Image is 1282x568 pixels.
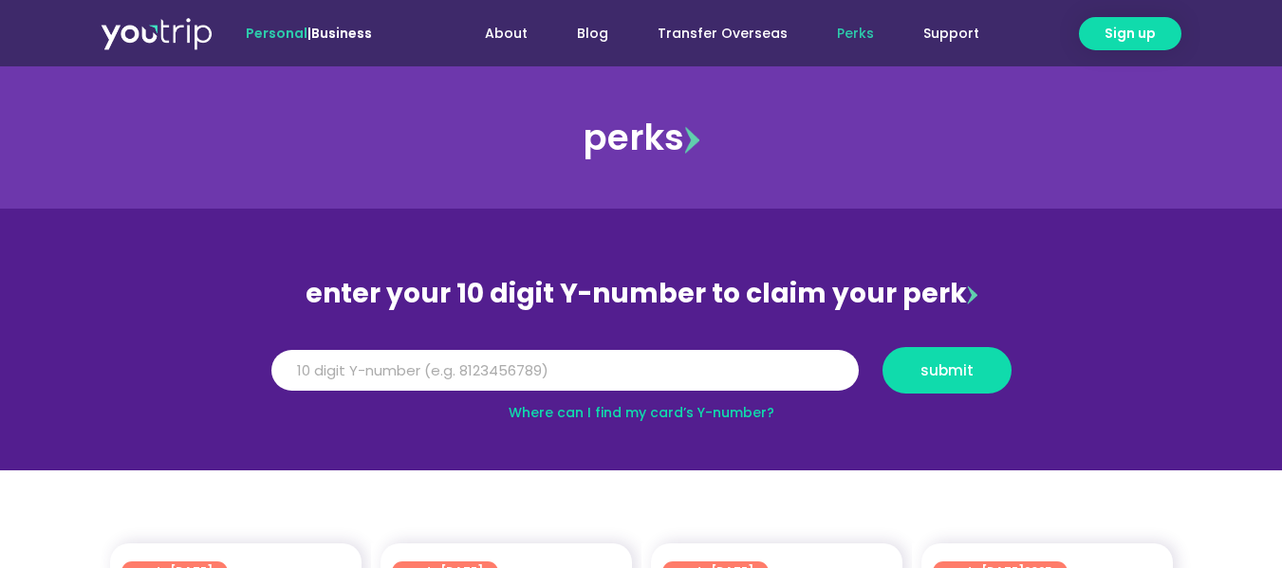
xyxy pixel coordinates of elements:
[883,347,1012,394] button: submit
[812,16,899,51] a: Perks
[246,24,307,43] span: Personal
[460,16,552,51] a: About
[552,16,633,51] a: Blog
[633,16,812,51] a: Transfer Overseas
[246,24,372,43] span: |
[271,350,859,392] input: 10 digit Y-number (e.g. 8123456789)
[423,16,1004,51] nav: Menu
[899,16,1004,51] a: Support
[1105,24,1156,44] span: Sign up
[262,269,1021,319] div: enter your 10 digit Y-number to claim your perk
[311,24,372,43] a: Business
[1079,17,1181,50] a: Sign up
[509,403,774,422] a: Where can I find my card’s Y-number?
[271,347,1012,408] form: Y Number
[920,363,974,377] span: submit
